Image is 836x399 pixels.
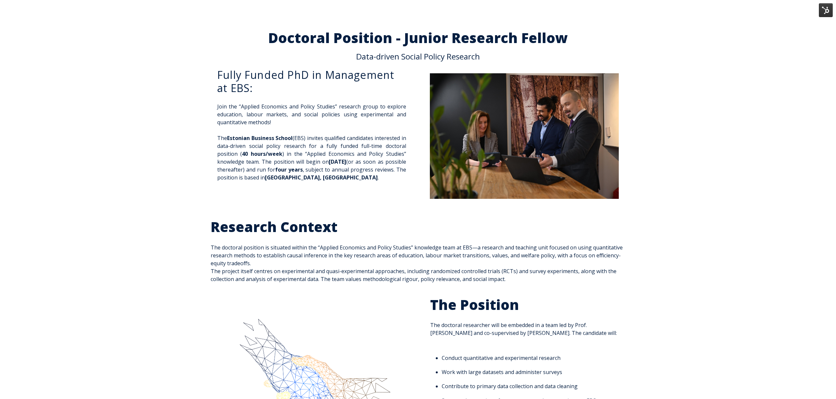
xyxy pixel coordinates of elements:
h2: Doctoral Position - Junior Research Fellow [211,31,625,45]
h2: Research Context [211,218,625,236]
p: Join the “Applied Economics and Policy Studies” research group to explore education, labour marke... [217,103,406,126]
span: The doctoral position is situated within the “Applied Economics and Policy Studies” knowledge tea... [211,218,625,283]
li: Work with large datasets and administer surveys [442,367,622,377]
li: Con [442,353,622,363]
span: Estonian Business School [227,134,293,142]
li: Contribute to primary data collection and data cleaning [442,381,622,391]
p: The (EBS) invites qualified candidates interested in data-driven social policy research for a ful... [217,134,406,181]
h3: Fully Funded PhD in Management at EBS: [217,68,406,95]
img: HubSpot Tools Menu Toggle [819,3,833,17]
span: [DATE] [329,158,346,165]
span: 40 hours/week [242,150,282,157]
span: four years [275,166,303,173]
h2: The Position [430,296,625,314]
span: duct quantitative and experimental research [452,354,561,362]
span: [GEOGRAPHIC_DATA], [GEOGRAPHIC_DATA] [265,174,378,181]
p: Data-driven Social Policy Research [211,53,625,60]
img: DSC_0993 [430,73,619,199]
